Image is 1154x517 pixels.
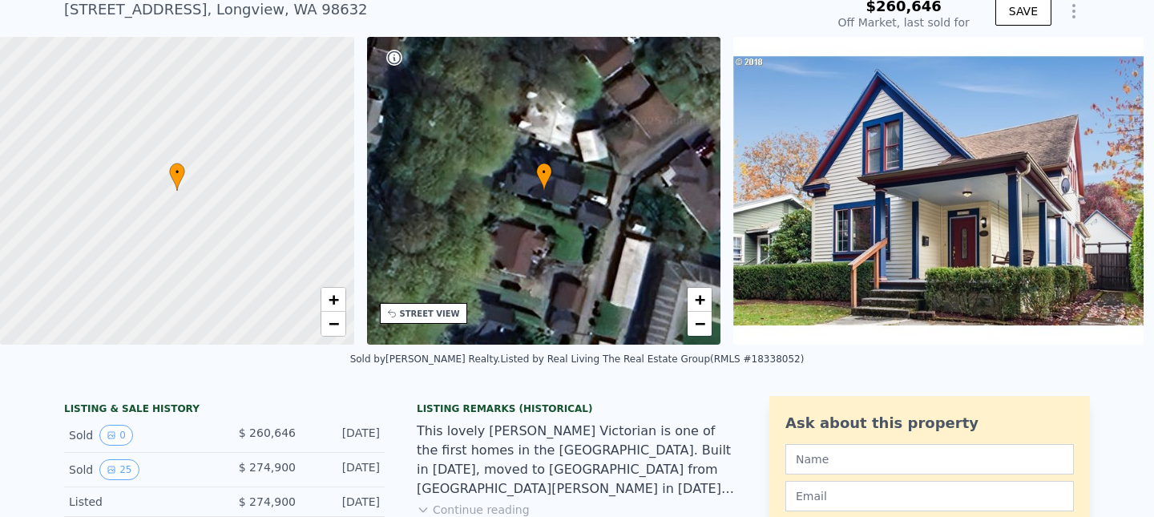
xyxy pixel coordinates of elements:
a: Zoom out [688,312,712,336]
button: View historical data [99,425,133,446]
span: • [536,165,552,180]
div: Ask about this property [785,412,1074,434]
input: Name [785,444,1074,475]
div: Listing Remarks (Historical) [417,402,737,415]
div: • [536,163,552,191]
div: Off Market, last sold for [838,14,970,30]
div: [DATE] [309,425,380,446]
div: Listed by Real Living The Real Estate Group (RMLS #18338052) [500,353,804,365]
span: • [169,165,185,180]
input: Email [785,481,1074,511]
div: [DATE] [309,494,380,510]
div: Listed [69,494,212,510]
span: + [328,289,338,309]
div: LISTING & SALE HISTORY [64,402,385,418]
span: + [695,289,705,309]
a: Zoom out [321,312,345,336]
span: − [328,313,338,333]
div: Sold [69,425,212,446]
div: Sold [69,459,212,480]
div: Sold by [PERSON_NAME] Realty . [350,353,501,365]
div: STREET VIEW [400,308,460,320]
img: Sale: 155461552 Parcel: 102356784 [733,37,1144,345]
span: $ 274,900 [239,495,296,508]
div: [DATE] [309,459,380,480]
span: − [695,313,705,333]
span: $ 260,646 [239,426,296,439]
button: View historical data [99,459,139,480]
div: • [169,163,185,191]
span: $ 274,900 [239,461,296,474]
a: Zoom in [321,288,345,312]
div: This lovely [PERSON_NAME] Victorian is one of the first homes in the [GEOGRAPHIC_DATA]. Built in ... [417,422,737,499]
a: Zoom in [688,288,712,312]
